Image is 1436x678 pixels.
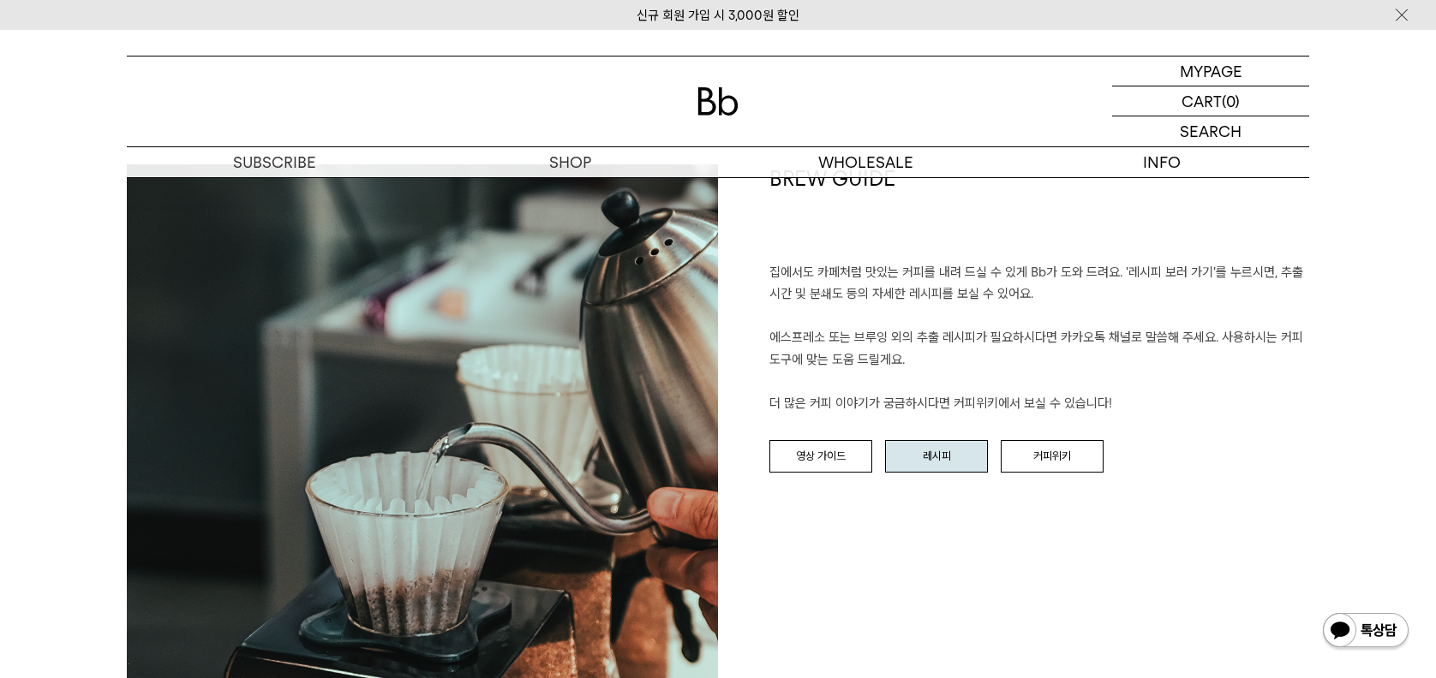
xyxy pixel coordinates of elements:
a: 신규 회원 가입 시 3,000원 할인 [637,8,799,23]
a: SUBSCRIBE [127,147,422,177]
p: (0) [1222,86,1240,116]
img: 로고 [697,87,739,116]
p: MYPAGE [1180,56,1242,86]
a: 커피위키 [1001,440,1104,473]
a: SHOP [422,147,718,177]
img: 카카오톡 채널 1:1 채팅 버튼 [1321,611,1410,652]
p: WHOLESALE [718,147,1014,177]
p: CART [1182,86,1222,116]
a: 레시피 [885,440,988,473]
p: SEARCH [1180,116,1242,146]
h1: BREW GUIDE [769,164,1309,262]
a: 영상 가이드 [769,440,872,473]
a: MYPAGE [1112,56,1309,86]
a: CART (0) [1112,86,1309,116]
p: INFO [1014,147,1309,177]
p: 집에서도 카페처럼 맛있는 커피를 내려 드실 ﻿수 있게 Bb가 도와 드려요. '레시피 보러 가기'를 누르시면, 추출 시간 및 분쇄도 등의 자세한 레시피를 보실 수 있어요. 에스... [769,262,1309,415]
